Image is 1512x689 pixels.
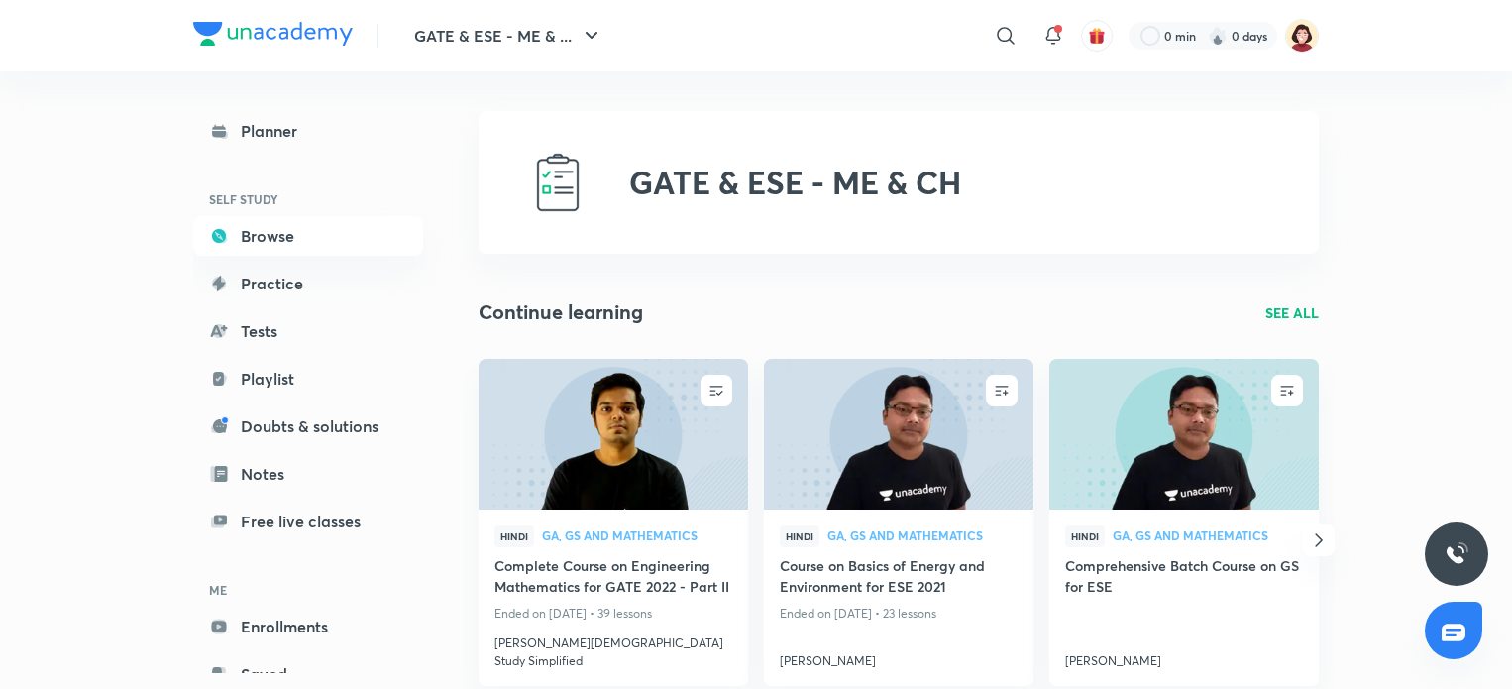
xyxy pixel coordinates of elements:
a: new-thumbnail [479,359,748,510]
a: [PERSON_NAME] [1065,644,1303,670]
p: Ended on [DATE] • 39 lessons [494,601,732,627]
a: Free live classes [193,502,423,541]
a: Enrollments [193,607,423,646]
img: ttu [1445,542,1468,566]
span: Hindi [494,525,534,547]
span: Hindi [1065,525,1105,547]
a: [PERSON_NAME][DEMOGRAPHIC_DATA] Study Simplified [494,627,732,670]
a: GA, GS and Mathematics [1113,529,1303,543]
a: Playlist [193,359,423,399]
span: GA, GS and Mathematics [1113,529,1303,541]
a: Tests [193,311,423,351]
h2: Continue learning [479,297,643,327]
img: new-thumbnail [1046,357,1321,511]
img: Company Logo [193,22,353,46]
img: avatar [1088,27,1106,45]
a: Notes [193,454,423,494]
span: GA, GS and Mathematics [827,529,1018,541]
a: [PERSON_NAME] [780,644,1018,670]
img: Vishal Verma [1285,19,1319,53]
h6: ME [193,573,423,607]
a: Company Logo [193,22,353,51]
a: SEE ALL [1265,302,1319,323]
a: new-thumbnail [1049,359,1319,510]
a: new-thumbnail [764,359,1033,510]
h2: GATE & ESE - ME & CH [629,164,961,201]
p: Ended on [DATE] • 23 lessons [780,601,1018,627]
a: Planner [193,111,423,151]
button: avatar [1081,20,1113,52]
a: Complete Course on Engineering Mathematics for GATE 2022 - Part II [494,555,732,601]
a: Practice [193,264,423,303]
a: GA, GS and Mathematics [827,529,1018,543]
img: new-thumbnail [476,357,750,511]
span: Hindi [780,525,819,547]
a: Course on Basics of Energy and Environment for ESE 2021 [780,555,1018,601]
a: Browse [193,216,423,256]
img: new-thumbnail [761,357,1035,511]
img: GATE & ESE - ME & CH [526,151,590,214]
a: Comprehensive Batch Course on GS for ESE [1065,555,1303,601]
h6: SELF STUDY [193,182,423,216]
span: GA, GS and Mathematics [542,529,732,541]
img: streak [1208,26,1228,46]
button: GATE & ESE - ME & ... [402,16,615,56]
a: Doubts & solutions [193,406,423,446]
a: GA, GS and Mathematics [542,529,732,543]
